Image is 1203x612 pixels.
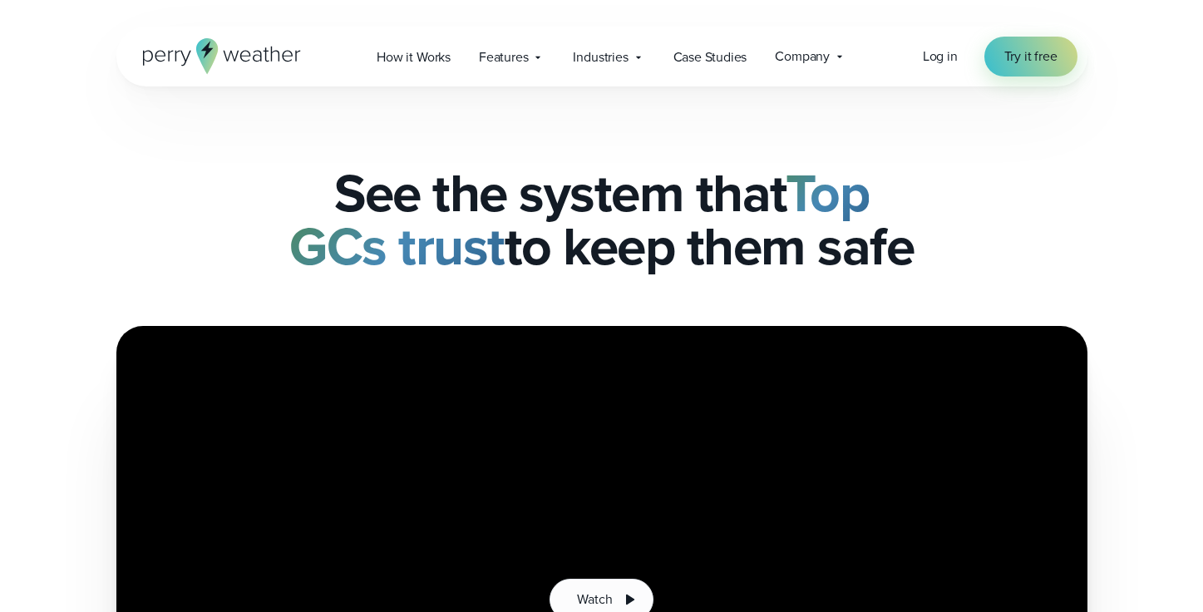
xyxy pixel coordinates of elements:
a: Case Studies [659,40,762,74]
span: Industries [573,47,628,67]
h1: See the system that to keep them safe [116,166,1087,273]
span: Features [479,47,529,67]
a: Try it free [984,37,1077,76]
a: Log in [923,47,958,67]
span: Case Studies [673,47,747,67]
strong: Top GCs trust [289,154,869,285]
span: How it Works [377,47,451,67]
span: Company [775,47,830,67]
span: Try it free [1004,47,1058,67]
span: Log in [923,47,958,66]
span: Watch [577,590,612,610]
a: How it Works [362,40,465,74]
